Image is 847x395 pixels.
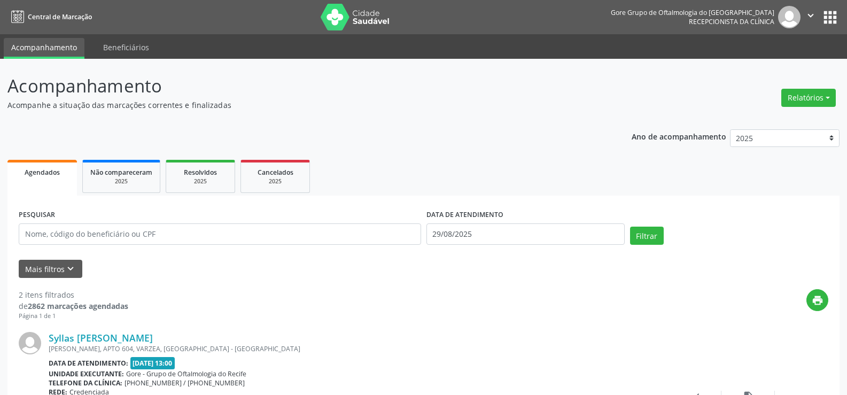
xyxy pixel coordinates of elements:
[7,8,92,26] a: Central de Marcação
[19,223,421,245] input: Nome, código do beneficiário ou CPF
[781,89,836,107] button: Relatórios
[426,223,625,245] input: Selecione um intervalo
[19,312,128,321] div: Página 1 de 1
[778,6,801,28] img: img
[90,177,152,185] div: 2025
[19,260,82,278] button: Mais filtroskeyboard_arrow_down
[812,295,823,306] i: print
[184,168,217,177] span: Resolvidos
[28,12,92,21] span: Central de Marcação
[19,332,41,354] img: img
[49,332,153,344] a: Syllas [PERSON_NAME]
[801,6,821,28] button: 
[25,168,60,177] span: Agendados
[19,207,55,223] label: PESQUISAR
[632,129,726,143] p: Ano de acompanhamento
[689,17,774,26] span: Recepcionista da clínica
[49,378,122,388] b: Telefone da clínica:
[7,73,590,99] p: Acompanhamento
[65,263,76,275] i: keyboard_arrow_down
[630,227,664,245] button: Filtrar
[49,344,668,353] div: [PERSON_NAME], APTO 604, VARZEA, [GEOGRAPHIC_DATA] - [GEOGRAPHIC_DATA]
[126,369,246,378] span: Gore - Grupo de Oftalmologia do Recife
[125,378,245,388] span: [PHONE_NUMBER] / [PHONE_NUMBER]
[96,38,157,57] a: Beneficiários
[248,177,302,185] div: 2025
[426,207,503,223] label: DATA DE ATENDIMENTO
[821,8,840,27] button: apps
[49,369,124,378] b: Unidade executante:
[4,38,84,59] a: Acompanhamento
[19,289,128,300] div: 2 itens filtrados
[611,8,774,17] div: Gore Grupo de Oftalmologia do [GEOGRAPHIC_DATA]
[258,168,293,177] span: Cancelados
[7,99,590,111] p: Acompanhe a situação das marcações correntes e finalizadas
[130,357,175,369] span: [DATE] 13:00
[174,177,227,185] div: 2025
[49,359,128,368] b: Data de atendimento:
[806,289,828,311] button: print
[805,10,817,21] i: 
[19,300,128,312] div: de
[28,301,128,311] strong: 2862 marcações agendadas
[90,168,152,177] span: Não compareceram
